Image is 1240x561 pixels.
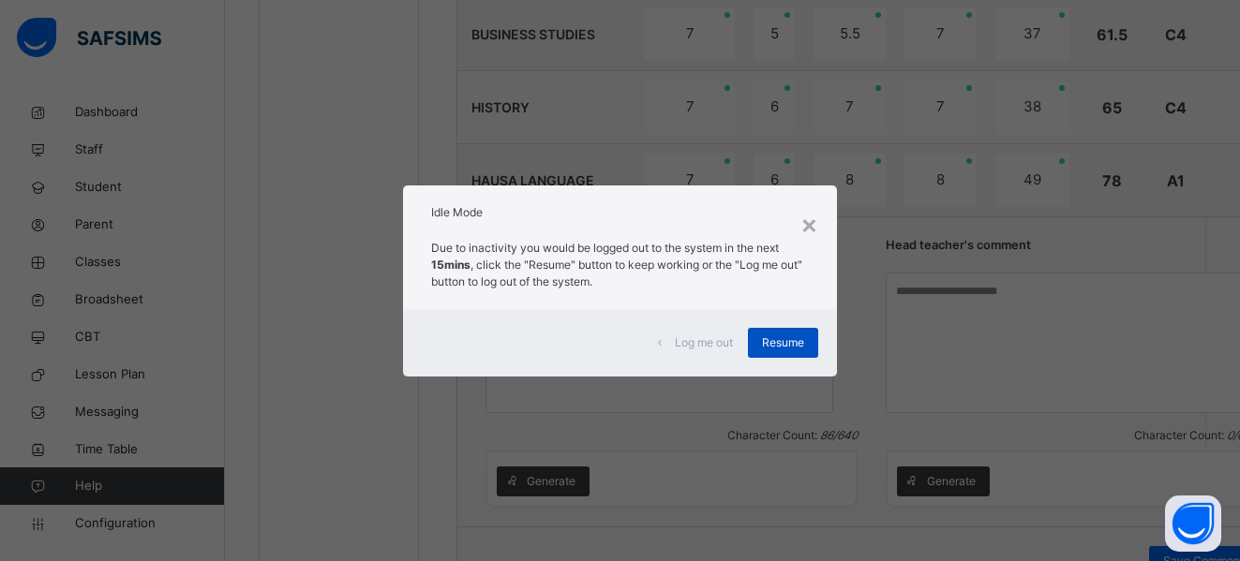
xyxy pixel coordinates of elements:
span: Log me out [675,334,733,351]
div: × [800,204,818,244]
h2: Idle Mode [431,204,809,221]
p: Due to inactivity you would be logged out to the system in the next , click the "Resume" button t... [431,240,809,290]
span: Resume [762,334,804,351]
button: Open asap [1165,495,1221,552]
strong: 15mins [431,258,471,272]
